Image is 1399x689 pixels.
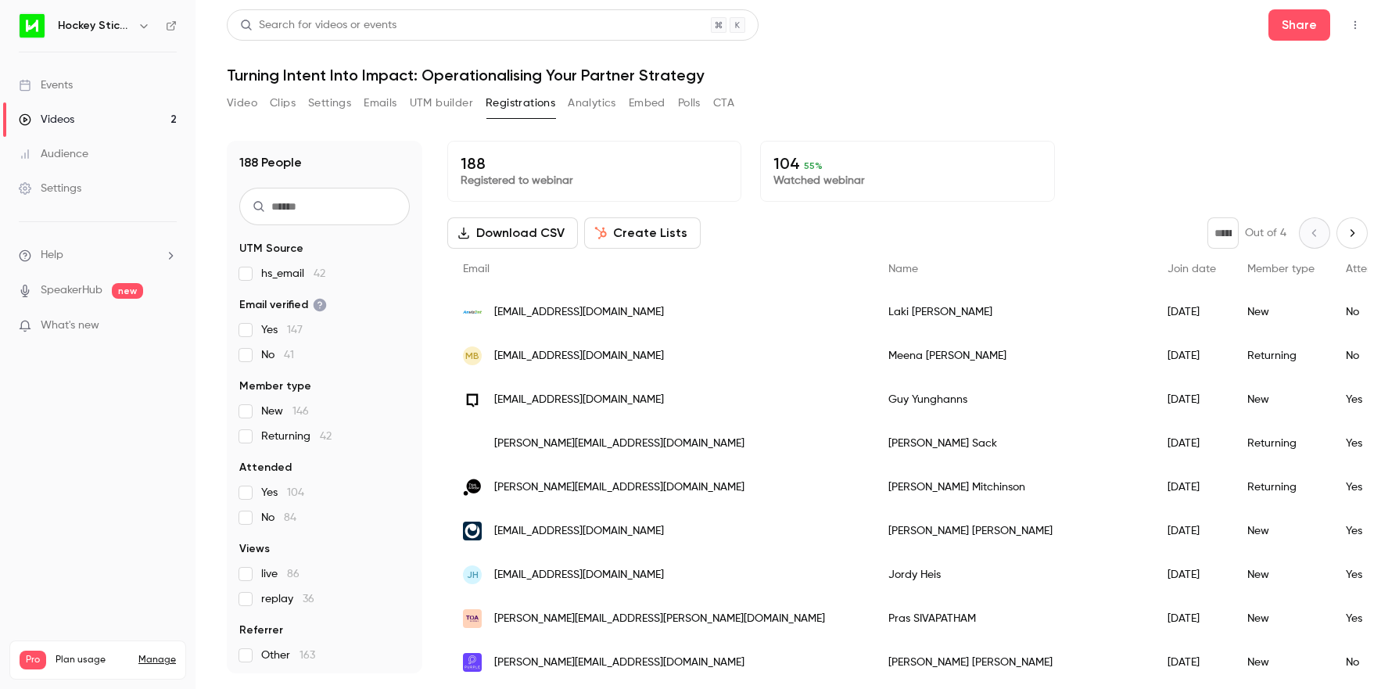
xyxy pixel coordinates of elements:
[463,653,482,672] img: purpleplayground.com.au
[261,404,309,419] span: New
[888,264,918,275] span: Name
[19,146,88,162] div: Audience
[261,429,332,444] span: Returning
[584,217,701,249] button: Create Lists
[629,91,665,116] button: Embed
[463,434,482,453] img: collaborare.com.au
[494,392,664,408] span: [EMAIL_ADDRESS][DOMAIN_NAME]
[1232,641,1330,684] div: New
[287,569,300,580] span: 86
[1245,225,1286,241] p: Out of 4
[463,390,482,409] img: qbox.com.au
[467,568,479,582] span: JH
[19,181,81,196] div: Settings
[465,349,479,363] span: MB
[270,91,296,116] button: Clips
[1268,9,1330,41] button: Share
[261,648,315,663] span: Other
[41,282,102,299] a: SpeakerHub
[873,465,1152,509] div: [PERSON_NAME] Mitchinson
[1152,290,1232,334] div: [DATE]
[494,655,744,671] span: [PERSON_NAME][EMAIL_ADDRESS][DOMAIN_NAME]
[713,91,734,116] button: CTA
[773,154,1041,173] p: 104
[1168,264,1216,275] span: Join date
[239,541,270,557] span: Views
[56,654,129,666] span: Plan usage
[1247,264,1315,275] span: Member type
[494,611,825,627] span: [PERSON_NAME][EMAIL_ADDRESS][PERSON_NAME][DOMAIN_NAME]
[19,112,74,127] div: Videos
[112,283,143,299] span: new
[261,347,294,363] span: No
[447,217,578,249] button: Download CSV
[410,91,473,116] button: UTM builder
[41,247,63,264] span: Help
[1152,334,1232,378] div: [DATE]
[261,566,300,582] span: live
[1346,264,1394,275] span: Attended
[20,651,46,669] span: Pro
[463,264,490,275] span: Email
[58,18,131,34] h6: Hockey Stick Advisory
[463,609,482,628] img: toaglobal.com
[227,91,257,116] button: Video
[284,512,296,523] span: 84
[239,379,311,394] span: Member type
[804,160,823,171] span: 55 %
[41,318,99,334] span: What's new
[494,479,744,496] span: [PERSON_NAME][EMAIL_ADDRESS][DOMAIN_NAME]
[1152,422,1232,465] div: [DATE]
[239,623,283,638] span: Referrer
[287,487,304,498] span: 104
[1152,553,1232,597] div: [DATE]
[364,91,396,116] button: Emails
[261,266,325,282] span: hs_email
[873,597,1152,641] div: Pras SIVAPATHAM
[1152,509,1232,553] div: [DATE]
[261,322,303,338] span: Yes
[138,654,176,666] a: Manage
[494,567,664,583] span: [EMAIL_ADDRESS][DOMAIN_NAME]
[1232,290,1330,334] div: New
[1152,641,1232,684] div: [DATE]
[287,325,303,336] span: 147
[303,594,314,605] span: 36
[239,460,292,475] span: Attended
[568,91,616,116] button: Analytics
[239,241,410,663] section: facet-groups
[1232,334,1330,378] div: Returning
[239,297,327,313] span: Email verified
[1232,422,1330,465] div: Returning
[158,319,177,333] iframe: Noticeable Trigger
[314,268,325,279] span: 42
[1232,465,1330,509] div: Returning
[494,304,664,321] span: [EMAIL_ADDRESS][DOMAIN_NAME]
[1152,597,1232,641] div: [DATE]
[284,350,294,361] span: 41
[873,422,1152,465] div: [PERSON_NAME] Sack
[463,303,482,321] img: anvizent.com
[1232,597,1330,641] div: New
[20,13,45,38] img: Hockey Stick Advisory
[1232,378,1330,422] div: New
[1232,553,1330,597] div: New
[873,509,1152,553] div: [PERSON_NAME] [PERSON_NAME]
[239,153,302,172] h1: 188 People
[227,66,1368,84] h1: Turning Intent Into Impact: Operationalising Your Partner Strategy
[1152,378,1232,422] div: [DATE]
[261,485,304,501] span: Yes
[773,173,1041,188] p: Watched webinar
[292,406,309,417] span: 146
[1343,13,1368,38] button: Top Bar Actions
[463,478,482,497] img: thinkandgrowinc.com
[873,334,1152,378] div: Meena [PERSON_NAME]
[308,91,351,116] button: Settings
[873,290,1152,334] div: Laki [PERSON_NAME]
[494,348,664,364] span: [EMAIL_ADDRESS][DOMAIN_NAME]
[320,431,332,442] span: 42
[486,91,555,116] button: Registrations
[494,436,744,452] span: [PERSON_NAME][EMAIL_ADDRESS][DOMAIN_NAME]
[19,247,177,264] li: help-dropdown-opener
[463,522,482,540] img: orah.com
